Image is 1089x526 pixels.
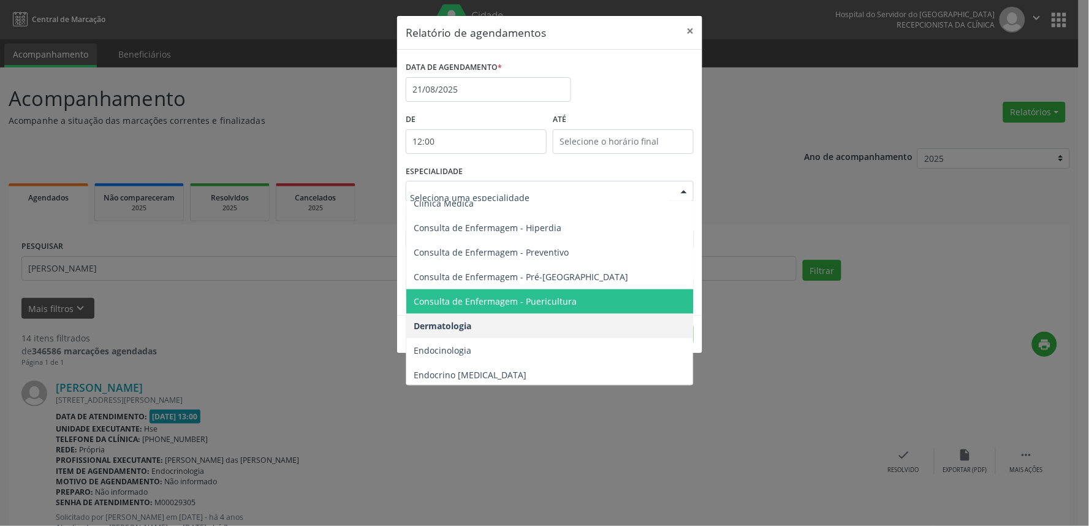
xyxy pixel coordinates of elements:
span: Consulta de Enfermagem - Hiperdia [414,222,561,234]
label: De [406,110,547,129]
input: Seleciona uma especialidade [410,185,669,210]
span: Clinica Medica [414,197,474,209]
input: Selecione uma data ou intervalo [406,77,571,102]
span: Dermatologia [414,320,471,332]
label: ESPECIALIDADE [406,162,463,181]
span: Consulta de Enfermagem - Preventivo [414,246,569,258]
input: Selecione o horário inicial [406,129,547,154]
span: Endocinologia [414,345,471,356]
input: Selecione o horário final [553,129,694,154]
h5: Relatório de agendamentos [406,25,546,40]
span: Consulta de Enfermagem - Pré-[GEOGRAPHIC_DATA] [414,271,628,283]
label: DATA DE AGENDAMENTO [406,58,502,77]
span: Consulta de Enfermagem - Puericultura [414,295,577,307]
label: ATÉ [553,110,694,129]
button: Close [678,16,702,46]
span: Endocrino [MEDICAL_DATA] [414,369,526,381]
